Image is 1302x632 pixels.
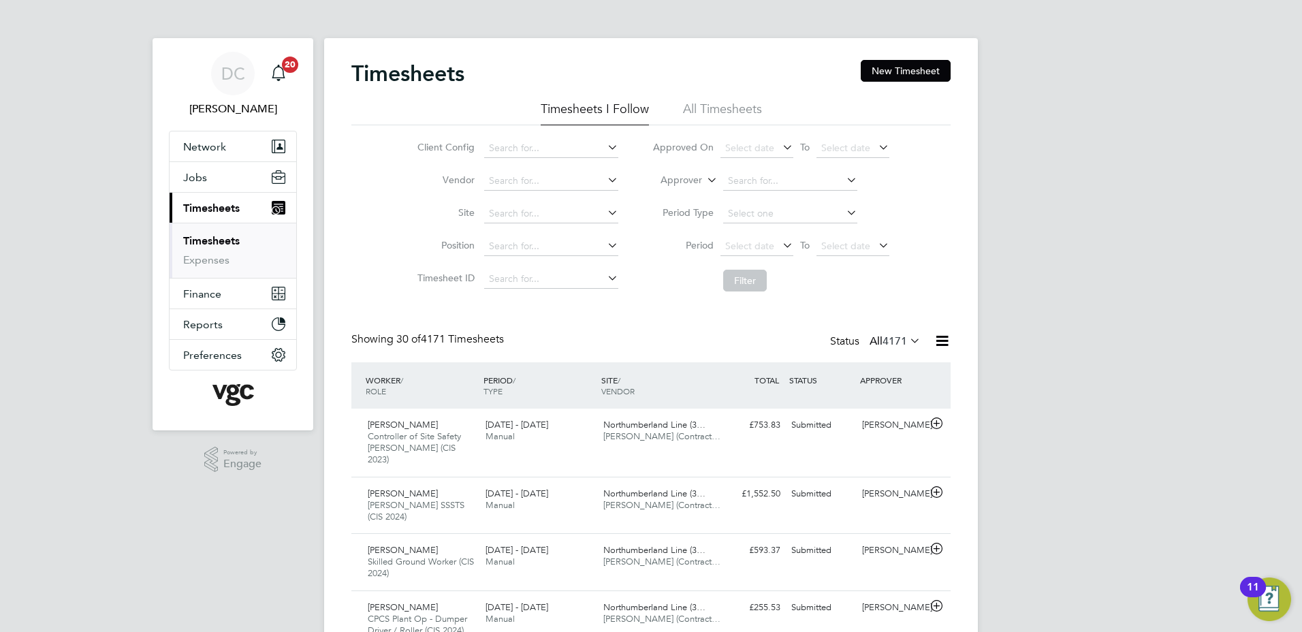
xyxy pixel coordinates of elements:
div: PERIOD [480,368,598,403]
span: Engage [223,458,261,470]
span: VENDOR [601,385,635,396]
label: Approved On [652,141,714,153]
span: TYPE [483,385,503,396]
a: 20 [265,52,292,95]
div: WORKER [362,368,480,403]
div: [PERSON_NAME] [857,414,927,437]
span: [DATE] - [DATE] [486,601,548,613]
span: / [618,375,620,385]
span: Timesheets [183,202,240,215]
span: [PERSON_NAME] SSSTS (CIS 2024) [368,499,464,522]
span: Northumberland Line (3… [603,488,705,499]
span: [PERSON_NAME] (Contract… [603,613,720,625]
span: Northumberland Line (3… [603,419,705,430]
span: DC [221,65,245,82]
span: Northumberland Line (3… [603,544,705,556]
button: Preferences [170,340,296,370]
span: Select date [725,240,774,252]
div: Submitted [786,483,857,505]
div: 11 [1247,587,1259,605]
a: Timesheets [183,234,240,247]
div: £593.37 [715,539,786,562]
span: / [513,375,515,385]
div: £753.83 [715,414,786,437]
span: [DATE] - [DATE] [486,419,548,430]
a: Expenses [183,253,229,266]
span: 30 of [396,332,421,346]
span: Finance [183,287,221,300]
span: Manual [486,499,515,511]
button: New Timesheet [861,60,951,82]
div: [PERSON_NAME] [857,539,927,562]
span: Controller of Site Safety [PERSON_NAME] (CIS 2023) [368,430,461,465]
label: Vendor [413,174,475,186]
span: Jobs [183,171,207,184]
label: Approver [641,174,702,187]
img: vgcgroup-logo-retina.png [212,384,254,406]
div: [PERSON_NAME] [857,597,927,619]
span: TOTAL [755,375,779,385]
span: Danny Carr [169,101,297,117]
button: Filter [723,270,767,291]
span: [DATE] - [DATE] [486,544,548,556]
input: Search for... [484,204,618,223]
div: STATUS [786,368,857,392]
span: [PERSON_NAME] [368,419,438,430]
span: Network [183,140,226,153]
div: Status [830,332,923,351]
div: Timesheets [170,223,296,278]
div: £1,552.50 [715,483,786,505]
h2: Timesheets [351,60,464,87]
label: Period [652,239,714,251]
li: All Timesheets [683,101,762,125]
nav: Main navigation [153,38,313,430]
label: Client Config [413,141,475,153]
span: Manual [486,556,515,567]
button: Jobs [170,162,296,192]
div: [PERSON_NAME] [857,483,927,505]
span: Powered by [223,447,261,458]
span: Reports [183,318,223,331]
div: SITE [598,368,716,403]
button: Timesheets [170,193,296,223]
span: [PERSON_NAME] [368,601,438,613]
span: Select date [725,142,774,154]
span: [PERSON_NAME] (Contract… [603,556,720,567]
a: Go to home page [169,384,297,406]
span: Preferences [183,349,242,362]
input: Search for... [484,237,618,256]
a: DC[PERSON_NAME] [169,52,297,117]
button: Finance [170,279,296,309]
label: Site [413,206,475,219]
span: Skilled Ground Worker (CIS 2024) [368,556,474,579]
input: Search for... [484,139,618,158]
input: Search for... [484,172,618,191]
label: Position [413,239,475,251]
span: [PERSON_NAME] (Contract… [603,499,720,511]
div: APPROVER [857,368,927,392]
span: To [796,138,814,156]
div: £255.53 [715,597,786,619]
button: Network [170,131,296,161]
div: Showing [351,332,507,347]
span: [PERSON_NAME] [368,488,438,499]
span: / [400,375,403,385]
span: Manual [486,613,515,625]
a: Powered byEngage [204,447,262,473]
label: Period Type [652,206,714,219]
div: Submitted [786,597,857,619]
span: 4171 [883,334,907,348]
input: Search for... [484,270,618,289]
span: To [796,236,814,254]
span: ROLE [366,385,386,396]
span: 20 [282,57,298,73]
span: Select date [821,142,870,154]
span: [DATE] - [DATE] [486,488,548,499]
div: Submitted [786,539,857,562]
span: Select date [821,240,870,252]
button: Open Resource Center, 11 new notifications [1248,578,1291,621]
span: [PERSON_NAME] (Contract… [603,430,720,442]
input: Select one [723,204,857,223]
span: Manual [486,430,515,442]
span: [PERSON_NAME] [368,544,438,556]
